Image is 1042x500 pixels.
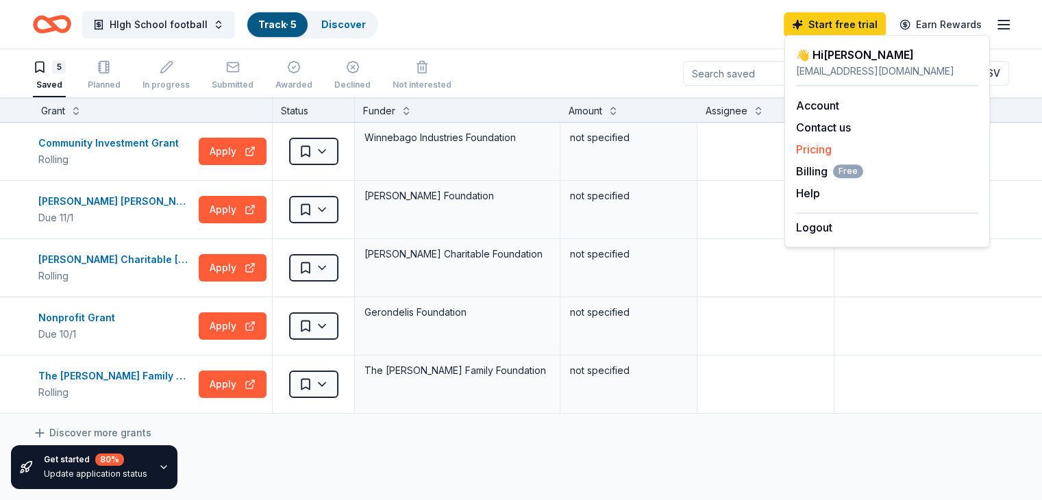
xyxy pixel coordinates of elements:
div: Get started [44,453,147,466]
a: Earn Rewards [891,12,990,37]
div: [PERSON_NAME] Charitable [PERSON_NAME] [38,251,193,268]
button: BillingFree [796,163,863,179]
button: Planned [88,55,121,97]
button: Nonprofit GrantDue 10/1 [38,310,193,342]
a: Account [796,99,839,112]
div: Declined [334,79,371,90]
div: Saved [33,79,66,90]
button: Not interested [393,55,451,97]
button: Apply [199,196,266,223]
div: Due 11/1 [38,210,193,226]
button: Help [796,185,820,201]
button: Logout [796,219,832,236]
div: [PERSON_NAME] Charitable Foundation [363,245,551,264]
span: HIgh School football [110,16,208,33]
div: 👋 Hi [PERSON_NAME] [796,47,978,63]
div: Planned [88,79,121,90]
a: Start free trial [784,12,886,37]
div: Due 10/1 [38,326,121,342]
div: Not interested [393,79,451,90]
button: Track· 5Discover [246,11,378,38]
button: HIgh School football [82,11,235,38]
div: Rolling [38,268,193,284]
button: Apply [199,138,266,165]
a: Home [33,8,71,40]
div: not specified [569,128,689,147]
button: Declined [334,55,371,97]
button: 5Saved [33,55,66,97]
div: The [PERSON_NAME] Family Grant [38,368,193,384]
div: not specified [569,245,689,264]
div: Nonprofit Grant [38,310,121,326]
div: Submitted [212,79,253,90]
button: Apply [199,312,266,340]
div: Update application status [44,468,147,479]
div: Awarded [275,79,312,90]
span: Billing [796,163,863,179]
div: Rolling [38,151,184,168]
div: [PERSON_NAME] [PERSON_NAME] [38,193,193,210]
div: Community Investment Grant [38,135,184,151]
a: Discover more grants [33,425,151,441]
div: Gerondelis Foundation [363,303,551,322]
div: 5 [52,60,66,74]
div: Assignee [706,103,747,119]
button: [PERSON_NAME] [PERSON_NAME]Due 11/1 [38,193,193,226]
a: Pricing [796,142,832,156]
div: [PERSON_NAME] Foundation [363,186,551,205]
div: Winnebago Industries Foundation [363,128,551,147]
button: In progress [142,55,190,97]
div: [EMAIL_ADDRESS][DOMAIN_NAME] [796,63,978,79]
button: Contact us [796,119,851,136]
a: Track· 5 [258,18,297,30]
button: Apply [199,254,266,282]
div: not specified [569,361,689,380]
button: The [PERSON_NAME] Family GrantRolling [38,368,193,401]
div: Status [273,97,355,122]
input: Search saved [683,61,858,86]
div: Rolling [38,384,193,401]
div: not specified [569,186,689,205]
a: Discover [321,18,366,30]
div: 80 % [95,453,124,466]
div: Funder [363,103,395,119]
button: Community Investment GrantRolling [38,135,193,168]
div: In progress [142,79,190,90]
div: not specified [569,303,689,322]
button: [PERSON_NAME] Charitable [PERSON_NAME]Rolling [38,251,193,284]
button: Awarded [275,55,312,97]
button: Apply [199,371,266,398]
div: The [PERSON_NAME] Family Foundation [363,361,551,380]
span: Free [833,164,863,178]
button: Submitted [212,55,253,97]
div: Grant [41,103,65,119]
div: Amount [569,103,602,119]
